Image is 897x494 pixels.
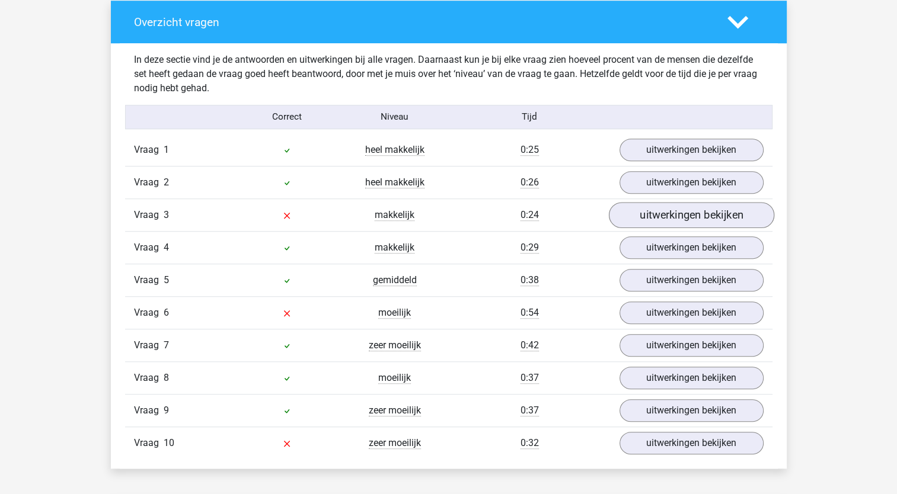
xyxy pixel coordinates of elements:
span: 0:42 [521,339,539,351]
span: 0:29 [521,242,539,254]
a: uitwerkingen bekijken [620,432,764,454]
span: heel makkelijk [365,144,424,156]
span: 7 [164,339,169,351]
span: Vraag [134,143,164,157]
span: 2 [164,177,169,188]
span: moeilijk [378,307,411,319]
span: Vraag [134,306,164,320]
a: uitwerkingen bekijken [620,301,764,324]
a: uitwerkingen bekijken [620,269,764,291]
span: Vraag [134,273,164,287]
a: uitwerkingen bekijken [620,399,764,422]
span: 0:26 [521,177,539,188]
span: zeer moeilijk [369,437,421,449]
span: 8 [164,372,169,383]
div: Tijd [448,110,610,124]
a: uitwerkingen bekijken [608,202,774,228]
span: zeer moeilijk [369,339,421,351]
a: uitwerkingen bekijken [620,334,764,357]
span: 0:25 [521,144,539,156]
span: Vraag [134,436,164,450]
span: 1 [164,144,169,155]
a: uitwerkingen bekijken [620,171,764,194]
span: Vraag [134,403,164,418]
span: heel makkelijk [365,177,424,188]
span: gemiddeld [373,274,417,286]
a: uitwerkingen bekijken [620,236,764,259]
span: makkelijk [375,209,414,221]
span: 5 [164,274,169,286]
span: 0:24 [521,209,539,221]
span: moeilijk [378,372,411,384]
span: Vraag [134,175,164,190]
span: 0:32 [521,437,539,449]
span: Vraag [134,208,164,222]
span: makkelijk [375,242,414,254]
span: 4 [164,242,169,253]
a: uitwerkingen bekijken [620,139,764,161]
span: Vraag [134,371,164,385]
span: 0:37 [521,372,539,384]
div: Correct [233,110,341,124]
span: 0:38 [521,274,539,286]
span: 10 [164,437,174,448]
a: uitwerkingen bekijken [620,367,764,389]
span: Vraag [134,338,164,352]
span: Vraag [134,240,164,255]
span: zeer moeilijk [369,405,421,416]
span: 0:37 [521,405,539,416]
span: 9 [164,405,169,416]
h4: Overzicht vragen [134,15,710,29]
div: Niveau [341,110,449,124]
span: 3 [164,209,169,220]
span: 6 [164,307,169,318]
span: 0:54 [521,307,539,319]
div: In deze sectie vind je de antwoorden en uitwerkingen bij alle vragen. Daarnaast kun je bij elke v... [125,53,772,95]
